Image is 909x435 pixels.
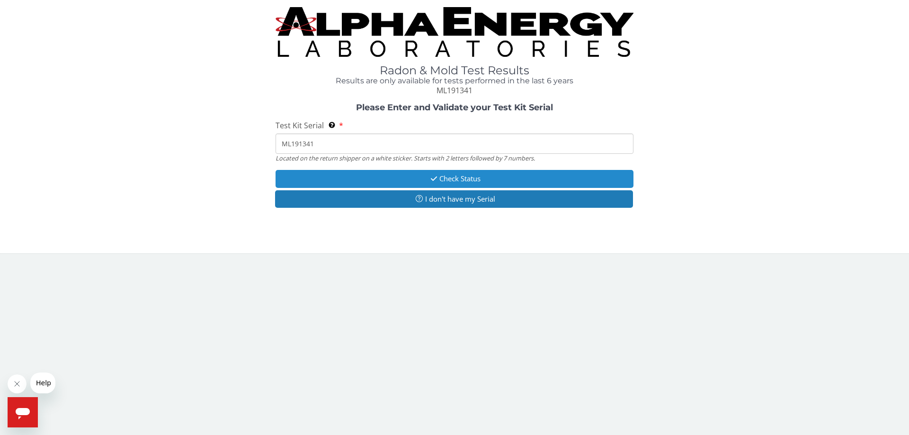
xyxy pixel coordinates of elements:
button: Check Status [276,170,633,187]
h1: Radon & Mold Test Results [276,64,633,77]
span: ML191341 [437,85,472,96]
strong: Please Enter and Validate your Test Kit Serial [356,102,553,113]
img: TightCrop.jpg [276,7,633,57]
button: I don't have my Serial [275,190,633,208]
span: Test Kit Serial [276,120,324,131]
iframe: Close message [8,374,27,393]
iframe: Message from company [30,373,55,393]
h4: Results are only available for tests performed in the last 6 years [276,77,633,85]
iframe: Button to launch messaging window [8,397,38,427]
div: Located on the return shipper on a white sticker. Starts with 2 letters followed by 7 numbers. [276,154,633,162]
